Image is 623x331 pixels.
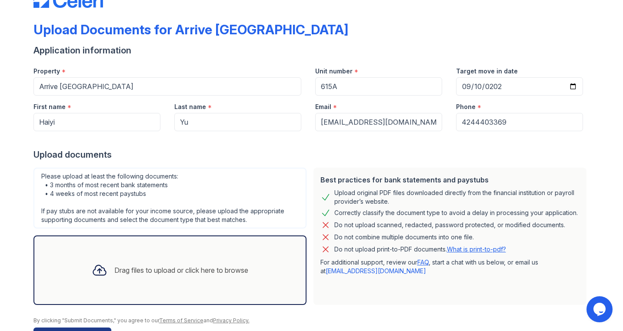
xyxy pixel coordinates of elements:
div: Do not upload scanned, redacted, password protected, or modified documents. [334,220,565,230]
a: What is print-to-pdf? [447,245,506,253]
div: Do not combine multiple documents into one file. [334,232,474,242]
div: By clicking "Submit Documents," you agree to our and [33,317,590,324]
div: Please upload at least the following documents: • 3 months of most recent bank statements • 4 wee... [33,168,307,228]
label: Target move in date [456,67,518,76]
label: Last name [174,103,206,111]
label: Unit number [315,67,353,76]
div: Correctly classify the document type to avoid a delay in processing your application. [334,208,578,218]
p: For additional support, review our , start a chat with us below, or email us at [320,258,580,275]
div: Best practices for bank statements and paystubs [320,175,580,185]
label: Property [33,67,60,76]
a: [EMAIL_ADDRESS][DOMAIN_NAME] [326,267,426,275]
a: Privacy Policy. [213,317,250,324]
div: Application information [33,44,590,56]
a: Terms of Service [159,317,203,324]
label: First name [33,103,66,111]
div: Drag files to upload or click here to browse [114,265,248,275]
label: Email [315,103,331,111]
a: FAQ [417,258,429,266]
label: Phone [456,103,476,111]
div: Upload documents [33,149,590,161]
p: Do not upload print-to-PDF documents. [334,245,506,254]
div: Upload original PDF files downloaded directly from the financial institution or payroll provider’... [334,189,580,206]
div: Upload Documents for Arrive [GEOGRAPHIC_DATA] [33,22,348,37]
iframe: chat widget [586,296,614,322]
